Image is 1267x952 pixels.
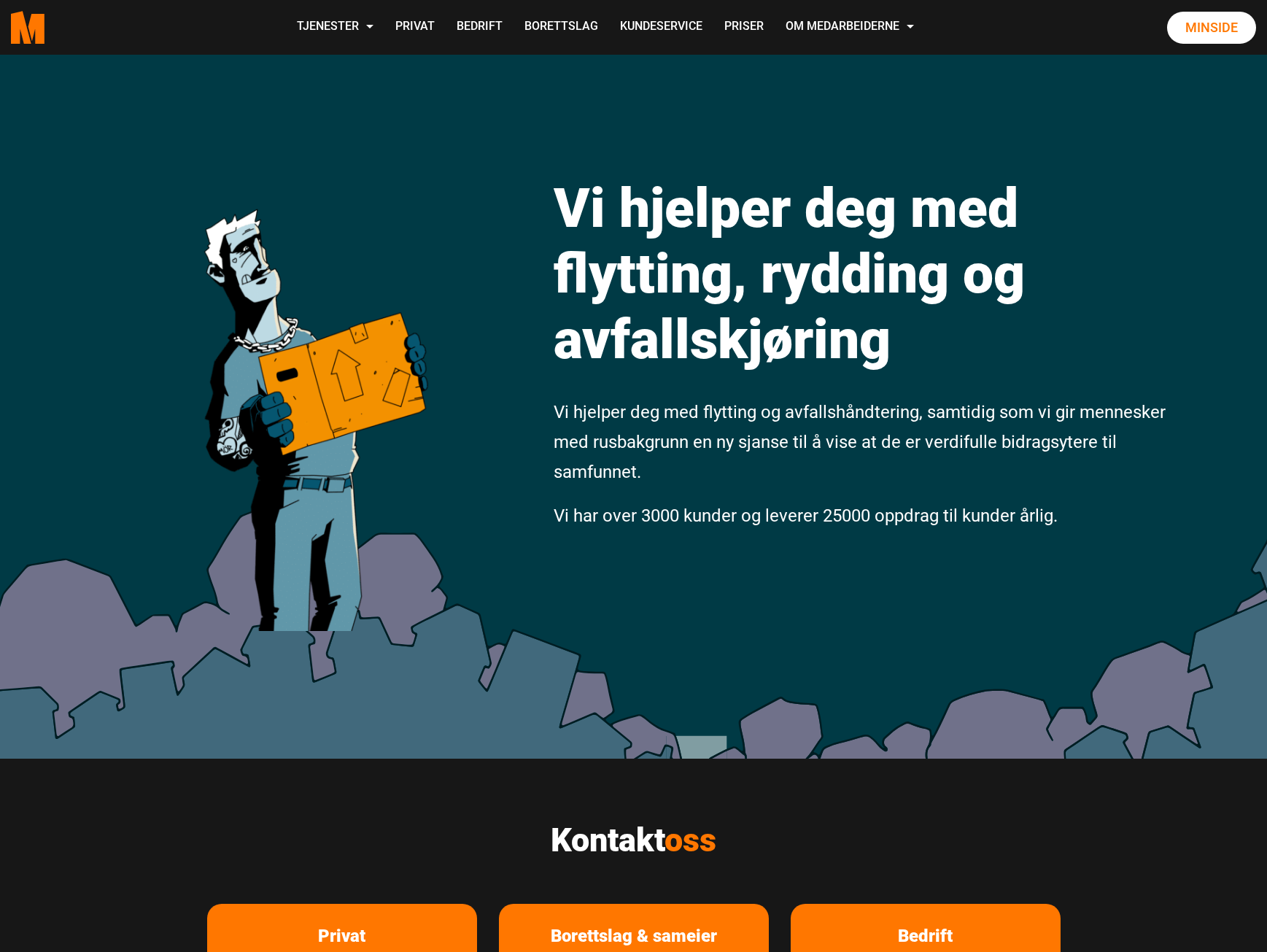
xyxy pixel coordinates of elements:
[207,821,1061,860] h2: Kontakt
[554,506,1058,526] span: Vi har over 3000 kunder og leverer 25000 oppdrag til kunder årlig.
[514,1,609,53] a: Borettslag
[665,821,716,859] span: oss
[286,1,384,53] a: Tjenester
[609,1,713,53] a: Kundeservice
[189,142,441,631] img: medarbeiderne man icon optimized
[1167,12,1256,44] a: Minside
[446,1,514,53] a: Bedrift
[554,175,1170,372] h1: Vi hjelper deg med flytting, rydding og avfallskjøring
[554,402,1166,482] span: Vi hjelper deg med flytting og avfallshåndtering, samtidig som vi gir mennesker med rusbakgrunn e...
[384,1,446,53] a: Privat
[775,1,925,53] a: Om Medarbeiderne
[713,1,775,53] a: Priser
